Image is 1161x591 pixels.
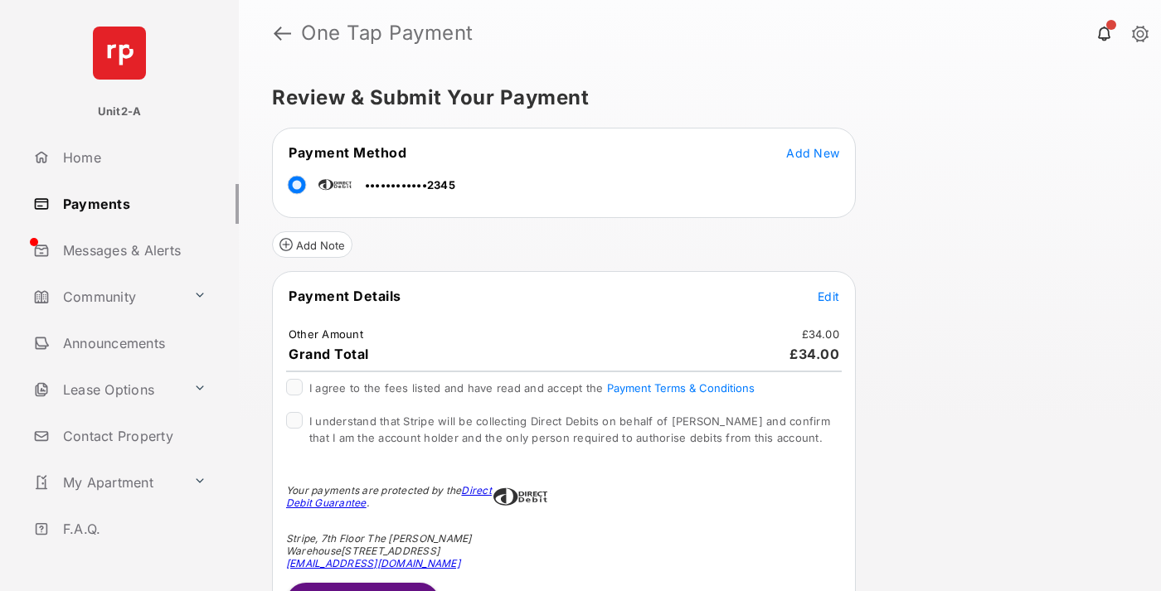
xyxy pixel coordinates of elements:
[286,557,460,569] a: [EMAIL_ADDRESS][DOMAIN_NAME]
[607,381,755,395] button: I agree to the fees listed and have read and accept the
[27,230,239,270] a: Messages & Alerts
[27,509,239,549] a: F.A.Q.
[272,88,1115,108] h5: Review & Submit Your Payment
[27,277,187,317] a: Community
[286,484,493,509] div: Your payments are protected by the .
[27,138,239,177] a: Home
[786,144,839,161] button: Add New
[289,346,369,362] span: Grand Total
[365,178,455,191] span: ••••••••••••2345
[27,370,187,409] a: Lease Options
[309,414,830,444] span: I understand that Stripe will be collecting Direct Debits on behalf of [PERSON_NAME] and confirm ...
[801,327,841,342] td: £34.00
[98,104,142,120] p: Unit2-A
[288,327,364,342] td: Other Amount
[27,463,187,502] a: My Apartment
[289,144,406,161] span: Payment Method
[789,346,839,362] span: £34.00
[27,416,239,456] a: Contact Property
[289,288,401,304] span: Payment Details
[818,288,839,304] button: Edit
[301,23,474,43] strong: One Tap Payment
[786,146,839,160] span: Add New
[818,289,839,303] span: Edit
[27,184,239,224] a: Payments
[272,231,352,258] button: Add Note
[286,484,492,509] a: Direct Debit Guarantee
[286,532,493,569] div: Stripe, 7th Floor The [PERSON_NAME] Warehouse [STREET_ADDRESS]
[27,323,239,363] a: Announcements
[93,27,146,80] img: svg+xml;base64,PHN2ZyB4bWxucz0iaHR0cDovL3d3dy53My5vcmcvMjAwMC9zdmciIHdpZHRoPSI2NCIgaGVpZ2h0PSI2NC...
[309,381,755,395] span: I agree to the fees listed and have read and accept the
